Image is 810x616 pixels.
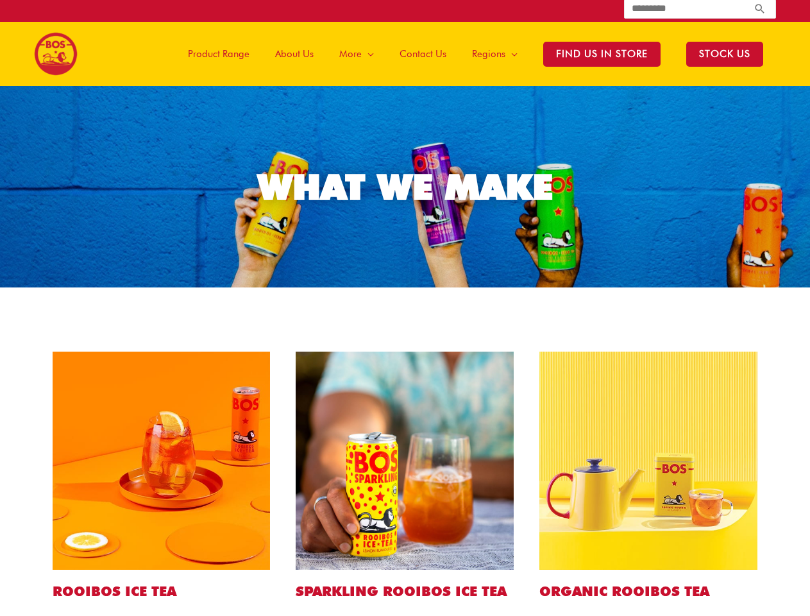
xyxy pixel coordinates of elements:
span: STOCK US [686,42,763,67]
a: More [326,22,387,86]
span: Regions [472,35,505,73]
img: sparkling lemon [296,352,514,570]
div: WHAT WE MAKE [258,169,553,205]
img: BOS logo finals-200px [34,32,78,76]
span: Find Us in Store [543,42,661,67]
a: About Us [262,22,326,86]
h2: ROOIBOS ICE TEA [53,583,271,600]
span: More [339,35,362,73]
span: Product Range [188,35,249,73]
img: peach [53,352,271,570]
h2: ORGANIC ROOIBOS TEA [539,583,757,600]
img: hot-tea-2-copy [539,352,757,570]
h2: SPARKLING ROOIBOS ICE TEA [296,583,514,600]
a: Regions [459,22,530,86]
span: About Us [275,35,314,73]
span: Contact Us [400,35,446,73]
a: Find Us in Store [530,22,673,86]
a: STOCK US [673,22,776,86]
a: Contact Us [387,22,459,86]
a: Search button [754,3,766,15]
a: Product Range [175,22,262,86]
nav: Site Navigation [165,22,776,86]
